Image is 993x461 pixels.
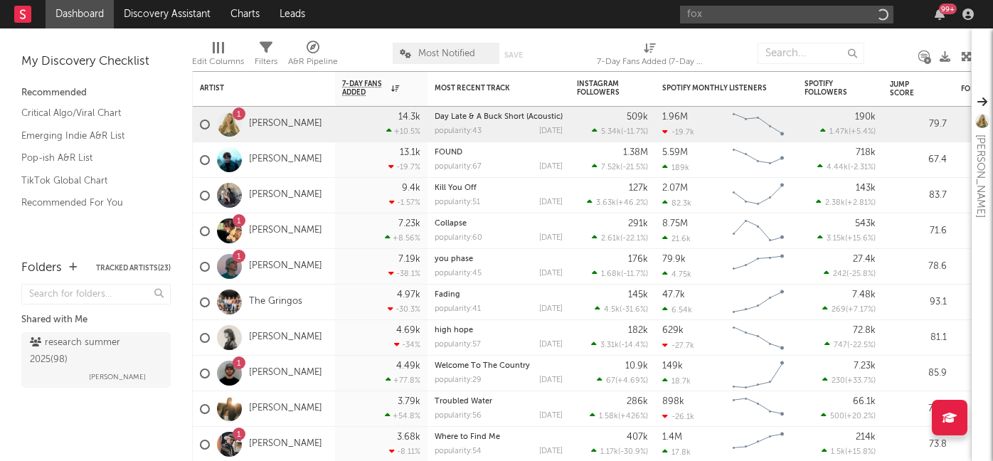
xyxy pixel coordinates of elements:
span: 3.63k [596,199,616,207]
div: ( ) [590,411,648,420]
span: 5.34k [601,128,621,136]
div: 291k [628,219,648,228]
span: -14.4 % [621,341,646,349]
div: Welcome To The Country [435,362,563,370]
div: 286k [627,397,648,406]
span: -30.9 % [620,448,646,456]
a: [PERSON_NAME] [249,403,322,415]
div: 9.4k [402,184,420,193]
div: 4.49k [396,361,420,371]
div: 79.9k [662,255,686,264]
span: +426 % [620,413,646,420]
div: Fading [435,291,563,299]
div: ( ) [821,411,876,420]
svg: Chart title [726,356,790,391]
div: 2.07M [662,184,688,193]
span: -21.5 % [622,164,646,171]
div: popularity: 51 [435,198,480,206]
span: 4.44k [827,164,848,171]
div: 79.7 [890,116,947,133]
span: +33.7 % [847,377,873,385]
div: Filters [255,53,277,70]
div: ( ) [592,233,648,243]
a: Pop-ish A&R List [21,150,156,166]
a: you phase [435,255,473,263]
div: Spotify Followers [805,80,854,97]
div: 145k [628,290,648,300]
div: 47.7k [662,290,685,300]
div: 17.8k [662,447,691,457]
div: -38.1 % [388,269,420,278]
div: 7-Day Fans Added (7-Day Fans Added) [597,36,703,77]
svg: Chart title [726,107,790,142]
div: [DATE] [539,163,563,171]
div: ( ) [822,304,876,314]
div: research summer 2025 ( 98 ) [30,334,159,369]
div: 67.4 [890,152,947,169]
div: Day Late & A Buck Short (Acoustic) [435,113,563,121]
div: Filters [255,36,277,77]
div: popularity: 67 [435,163,482,171]
div: popularity: 60 [435,234,482,242]
div: 73.8 [890,436,947,453]
span: 7-Day Fans Added [342,80,388,97]
svg: Chart title [726,320,790,356]
div: [DATE] [539,341,563,349]
div: [DATE] [539,198,563,206]
a: [PERSON_NAME] [249,438,322,450]
div: ( ) [595,304,648,314]
div: +10.5 % [386,127,420,136]
div: 76.9 [890,401,947,418]
div: 7-Day Fans Added (7-Day Fans Added) [597,53,703,70]
div: [PERSON_NAME] [972,134,989,218]
span: +46.2 % [618,199,646,207]
span: -11.7 % [623,270,646,278]
button: Tracked Artists(23) [96,265,171,272]
div: ( ) [816,198,876,207]
span: -22.5 % [849,341,873,349]
div: 1.38M [623,148,648,157]
div: Recommended [21,85,171,102]
div: Shared with Me [21,312,171,329]
div: Folders [21,260,62,277]
div: ( ) [824,340,876,349]
div: Troubled Water [435,398,563,406]
div: 7.19k [398,255,420,264]
div: 7.48k [852,290,876,300]
a: [PERSON_NAME] [249,118,322,130]
div: +77.8 % [386,376,420,385]
span: 747 [834,341,847,349]
div: A&R Pipeline [288,53,338,70]
div: 10.9k [625,361,648,371]
div: 214k [856,433,876,442]
div: ( ) [597,376,648,385]
span: -25.8 % [849,270,873,278]
div: ( ) [592,269,648,278]
div: 189k [662,163,689,172]
svg: Chart title [726,178,790,213]
a: Recommended For You [21,195,156,211]
div: 85.9 [890,365,947,382]
div: [DATE] [539,127,563,135]
div: popularity: 29 [435,376,482,384]
div: -19.7 % [388,162,420,171]
div: FOUND [435,149,563,157]
span: -31.6 % [622,306,646,314]
div: 27.4k [853,255,876,264]
div: 93.1 [890,294,947,311]
div: 78.6 [890,258,947,275]
div: 149k [662,361,683,371]
a: [PERSON_NAME] [249,154,322,166]
span: +2.81 % [847,199,873,207]
span: 3.15k [827,235,845,243]
div: 898k [662,397,684,406]
span: 2.61k [601,235,620,243]
div: Most Recent Track [435,84,541,92]
div: popularity: 43 [435,127,482,135]
a: Critical Algo/Viral Chart [21,105,156,121]
div: 4.75k [662,270,691,279]
span: 1.68k [601,270,621,278]
a: [PERSON_NAME] [249,367,322,379]
svg: Chart title [726,142,790,178]
div: Instagram Followers [577,80,627,97]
